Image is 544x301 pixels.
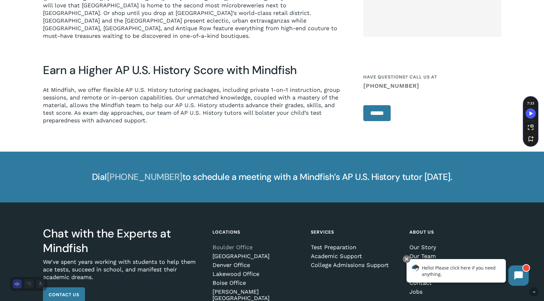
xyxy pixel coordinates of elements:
a: [PHONE_NUMBER] [107,171,182,183]
a: College Admissions Support [311,262,400,268]
h4: Have questions? Call us at [363,71,501,89]
a: Boise Office [213,280,302,286]
iframe: reCAPTCHA [363,44,460,69]
a: Academic Support [311,253,400,259]
a: Denver Office [213,262,302,268]
h4: Dial to schedule a meeting with a Mindfish’s AP U.S. History tutor [DATE]. [63,171,481,183]
h4: Locations [213,226,302,238]
iframe: Chatbot [400,254,535,292]
a: Lakewood Office [213,271,302,277]
a: Our Team [409,253,499,259]
strong: [PHONE_NUMBER] [363,82,419,89]
span: Contact Us [49,291,79,298]
h4: Services [311,226,400,238]
a: [GEOGRAPHIC_DATA] [213,253,302,259]
a: Test Preparation [311,244,400,250]
a: [PHONE_NUMBER] [363,83,501,89]
a: Our Story [409,244,499,250]
p: We’ve spent years working with students to help them ace tests, succeed in school, and manifest t... [43,258,203,287]
h3: Earn a Higher AP U.S. History Score with Mindfish [43,63,341,78]
p: At Mindfish, we offer flexible AP U.S. History tutoring packages, including private 1-on-1 instru... [43,86,341,124]
h3: Chat with the Experts at Mindfish [43,226,203,256]
a: Boulder Office [213,244,302,250]
h4: About Us [409,226,499,238]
